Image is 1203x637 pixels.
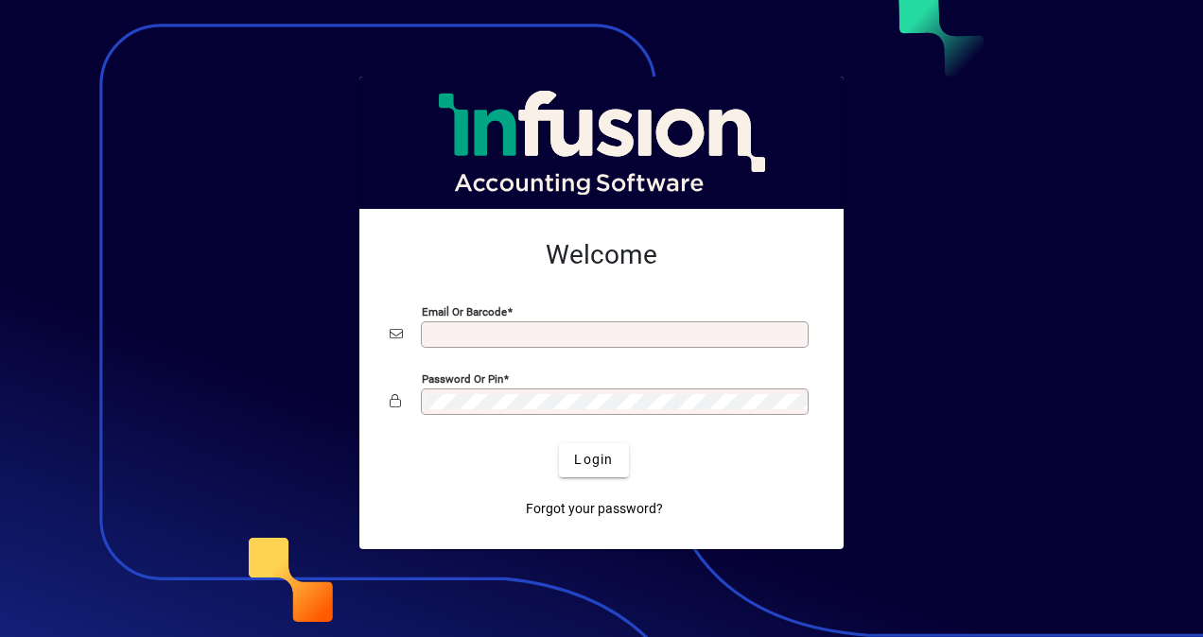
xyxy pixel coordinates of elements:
mat-label: Email or Barcode [422,304,507,318]
h2: Welcome [390,239,813,271]
a: Forgot your password? [518,492,671,526]
button: Login [559,443,628,477]
span: Login [574,450,613,470]
span: Forgot your password? [526,499,663,519]
mat-label: Password or Pin [422,371,503,385]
